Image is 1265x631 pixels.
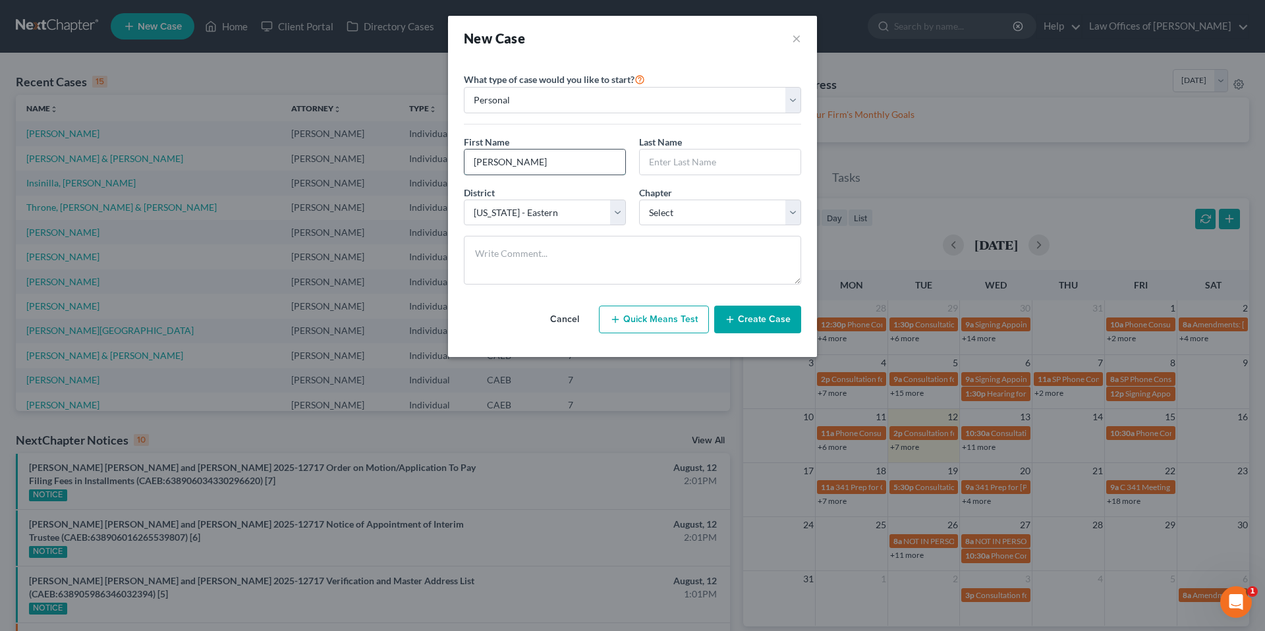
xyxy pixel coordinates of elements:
[464,187,495,198] span: District
[464,150,625,175] input: Enter First Name
[599,306,709,333] button: Quick Means Test
[792,29,801,47] button: ×
[464,136,509,148] span: First Name
[1220,586,1252,618] iframe: Intercom live chat
[464,30,525,46] strong: New Case
[1247,586,1258,597] span: 1
[536,306,594,333] button: Cancel
[464,71,645,87] label: What type of case would you like to start?
[714,306,801,333] button: Create Case
[639,136,682,148] span: Last Name
[640,150,801,175] input: Enter Last Name
[639,187,672,198] span: Chapter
